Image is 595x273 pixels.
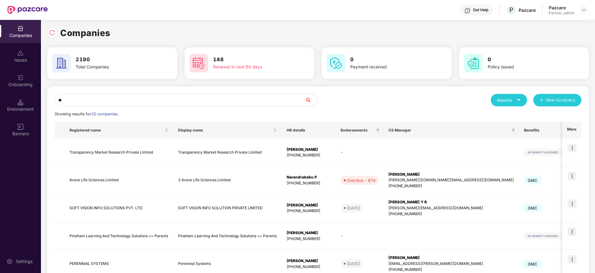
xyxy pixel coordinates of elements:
img: svg+xml;base64,PHN2ZyB4bWxucz0iaHR0cDovL3d3dy53My5vcmcvMjAwMC9zdmciIHdpZHRoPSI2MCIgaGVpZ2h0PSI2MC... [327,54,345,72]
img: icon [568,255,576,264]
img: svg+xml;base64,PHN2ZyB4bWxucz0iaHR0cDovL3d3dy53My5vcmcvMjAwMC9zdmciIHdpZHRoPSIxMjIiIGhlaWdodD0iMj... [524,232,562,240]
div: Partner_admin [549,11,575,16]
img: New Pazcare Logo [7,6,48,14]
div: [PERSON_NAME][DOMAIN_NAME][EMAIL_ADDRESS][DOMAIN_NAME] [388,177,514,183]
span: Display name [178,128,272,133]
div: Renewal in next 60 days [213,64,291,71]
div: Pazcare [549,5,575,11]
th: Display name [173,122,282,139]
div: [PHONE_NUMBER] [287,180,331,186]
div: Pazcare [519,7,536,13]
div: [PHONE_NUMBER] [388,183,514,189]
div: Reports [497,97,521,103]
img: svg+xml;base64,PHN2ZyB4bWxucz0iaHR0cDovL3d3dy53My5vcmcvMjAwMC9zdmciIHdpZHRoPSI2MCIgaGVpZ2h0PSI2MC... [52,54,71,72]
img: icon [568,227,576,236]
div: [PHONE_NUMBER] [287,152,331,158]
div: [PERSON_NAME] [287,230,331,236]
div: [PERSON_NAME] [287,258,331,264]
span: P [509,6,513,14]
h3: 148 [213,56,291,64]
td: - [336,139,383,167]
span: GMC [524,204,542,212]
div: Payment received [350,64,428,71]
span: New Company [546,97,575,103]
th: Registered name [65,122,173,139]
div: [PHONE_NUMBER] [388,267,514,273]
span: search [305,98,317,103]
div: [PERSON_NAME] [287,202,331,208]
div: [EMAIL_ADDRESS][PERSON_NAME][DOMAIN_NAME] [388,261,514,267]
span: Showing results for [55,112,119,116]
td: Pineham Learning And Technology Solutions <> Parents [65,222,173,250]
div: [PHONE_NUMBER] [388,211,514,217]
span: filter [376,128,380,132]
img: svg+xml;base64,PHN2ZyBpZD0iQ29tcGFuaWVzIiB4bWxucz0iaHR0cDovL3d3dy53My5vcmcvMjAwMC9zdmciIHdpZHRoPS... [17,25,24,32]
span: GMC [524,260,542,268]
div: [PHONE_NUMBER] [287,236,331,242]
div: [PERSON_NAME][EMAIL_ADDRESS][DOMAIN_NAME] [388,205,514,211]
th: Benefits [519,122,567,139]
td: SOFT VISION INFO SOLUTIONS PVT. LTD. [65,194,173,222]
th: More [562,122,581,139]
div: Get Help [473,7,488,12]
div: Overdue - 87d [347,177,375,183]
span: 32 companies. [91,112,119,116]
div: [DATE] [347,261,360,267]
td: Transparency Market Research Private Limited [65,139,173,167]
img: svg+xml;base64,PHN2ZyB3aWR0aD0iMjAiIGhlaWdodD0iMjAiIHZpZXdCb3g9IjAgMCAyMCAyMCIgZmlsbD0ibm9uZSIgeG... [17,75,24,81]
img: svg+xml;base64,PHN2ZyB4bWxucz0iaHR0cDovL3d3dy53My5vcmcvMjAwMC9zdmciIHdpZHRoPSIxMjIiIGhlaWdodD0iMj... [524,149,562,156]
img: svg+xml;base64,PHN2ZyB4bWxucz0iaHR0cDovL3d3dy53My5vcmcvMjAwMC9zdmciIHdpZHRoPSI2MCIgaGVpZ2h0PSI2MC... [190,54,208,72]
td: Arene Life Sciences Limited [65,167,173,195]
div: [PERSON_NAME] [388,255,514,261]
td: - [336,222,383,250]
h1: Companies [60,26,110,40]
img: icon [568,144,576,152]
div: Settings [14,258,34,265]
td: SOFT VISION INFO SOLUTION PRIVATE LIMITED [173,194,282,222]
span: filter [375,127,381,134]
div: [PHONE_NUMBER] [287,208,331,214]
img: svg+xml;base64,PHN2ZyB4bWxucz0iaHR0cDovL3d3dy53My5vcmcvMjAwMC9zdmciIHdpZHRoPSI2MCIgaGVpZ2h0PSI2MC... [464,54,483,72]
img: svg+xml;base64,PHN2ZyBpZD0iUmVsb2FkLTMyeDMyIiB4bWxucz0iaHR0cDovL3d3dy53My5vcmcvMjAwMC9zdmciIHdpZH... [49,30,55,36]
span: GMC [524,176,542,185]
img: svg+xml;base64,PHN2ZyBpZD0iSXNzdWVzX2Rpc2FibGVkIiB4bWxucz0iaHR0cDovL3d3dy53My5vcmcvMjAwMC9zdmciIH... [17,50,24,56]
div: [PHONE_NUMBER] [287,264,331,270]
span: Endorsements [341,128,374,133]
div: [PERSON_NAME] [388,172,514,178]
img: icon [568,199,576,208]
img: svg+xml;base64,PHN2ZyB3aWR0aD0iMTQuNSIgaGVpZ2h0PSIxNC41IiB2aWV3Qm94PSIwIDAgMTYgMTYiIGZpbGw9Im5vbm... [17,99,24,105]
img: svg+xml;base64,PHN2ZyBpZD0iSGVscC0zMngzMiIgeG1sbnM9Imh0dHA6Ly93d3cudzMub3JnLzIwMDAvc3ZnIiB3aWR0aD... [464,7,471,14]
img: svg+xml;base64,PHN2ZyBpZD0iU2V0dGluZy0yMHgyMCIgeG1sbnM9Imh0dHA6Ly93d3cudzMub3JnLzIwMDAvc3ZnIiB3aW... [7,258,13,265]
span: Registered name [69,128,163,133]
th: HR details [282,122,336,139]
div: [DATE] [347,205,360,211]
img: icon [568,172,576,180]
img: svg+xml;base64,PHN2ZyB3aWR0aD0iMTYiIGhlaWdodD0iMTYiIHZpZXdCb3g9IjAgMCAxNiAxNiIgZmlsbD0ibm9uZSIgeG... [17,124,24,130]
td: Pineham Learning And Technology Solutions <> Parents [173,222,282,250]
button: search [305,94,318,106]
div: Narendrababu P [287,174,331,180]
span: caret-down [517,98,521,102]
h3: 0 [350,56,428,64]
span: filter [510,127,517,134]
div: [PERSON_NAME] [287,147,331,153]
h3: 2190 [76,56,154,64]
img: svg+xml;base64,PHN2ZyBpZD0iRHJvcGRvd24tMzJ4MzIiIHhtbG5zPSJodHRwOi8vd3d3LnczLm9yZy8yMDAwL3N2ZyIgd2... [581,7,586,12]
div: Policy issued [488,64,566,71]
td: 3 Arene Life Sciences Limited [173,167,282,195]
span: plus [539,98,544,103]
h3: 0 [488,56,566,64]
span: filter [512,128,515,132]
div: Total Companies [76,64,154,71]
span: CS Manager [388,128,509,133]
td: Transparency Market Research Private Limited [173,139,282,167]
div: [PERSON_NAME] Y R [388,199,514,205]
button: plusNew Company [533,94,581,106]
